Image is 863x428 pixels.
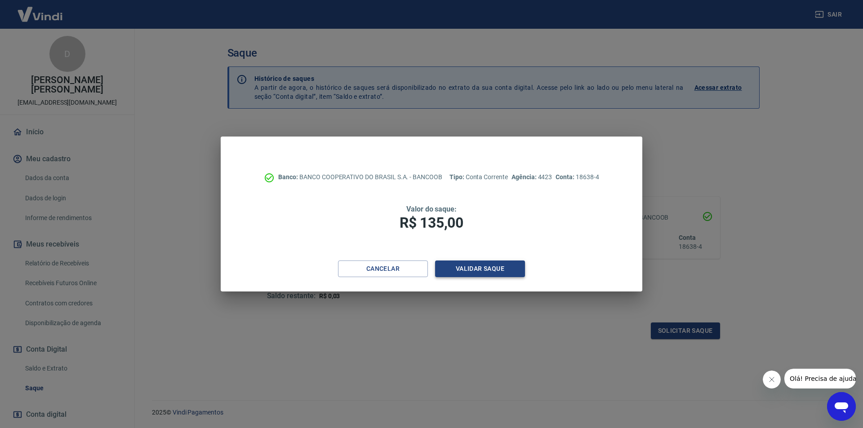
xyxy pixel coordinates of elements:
[400,214,463,231] span: R$ 135,00
[278,173,299,181] span: Banco:
[449,173,466,181] span: Tipo:
[784,369,856,388] iframe: Mensagem da empresa
[338,260,428,277] button: Cancelar
[763,371,781,388] iframe: Fechar mensagem
[278,172,442,182] p: BANCO COOPERATIVO DO BRASIL S.A. - BANCOOB
[435,260,525,277] button: Validar saque
[512,173,538,181] span: Agência:
[512,172,552,182] p: 4423
[556,173,576,181] span: Conta:
[827,392,856,421] iframe: Botão para abrir a janela de mensagens
[556,172,599,182] p: 18638-4
[5,6,76,13] span: Olá! Precisa de ajuda?
[406,205,457,213] span: Valor do saque:
[449,172,508,182] p: Conta Corrente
